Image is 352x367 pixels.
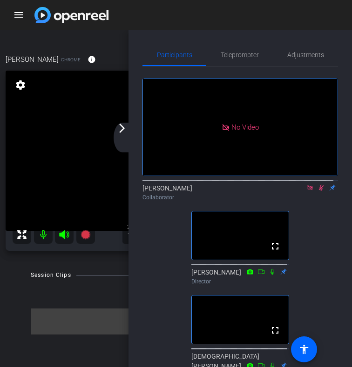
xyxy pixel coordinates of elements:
[157,52,192,58] span: Participants
[6,54,59,65] span: [PERSON_NAME]
[298,344,310,355] mat-icon: accessibility
[191,268,289,286] div: [PERSON_NAME]
[31,270,71,280] div: Session Clips
[13,9,24,20] mat-icon: menu
[14,79,27,91] mat-icon: settings
[127,223,150,231] div: 24
[61,56,81,63] span: Chrome
[221,52,259,58] span: Teleprompter
[127,232,150,239] div: 1080P
[231,123,259,131] span: No Video
[142,193,338,202] div: Collaborator
[287,52,324,58] span: Adjustments
[142,183,338,202] div: [PERSON_NAME]
[88,55,96,64] mat-icon: info
[34,7,108,23] img: app logo
[270,241,281,252] mat-icon: fullscreen
[270,325,281,336] mat-icon: fullscreen
[116,123,128,134] mat-icon: arrow_forward_ios
[191,277,289,286] div: Director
